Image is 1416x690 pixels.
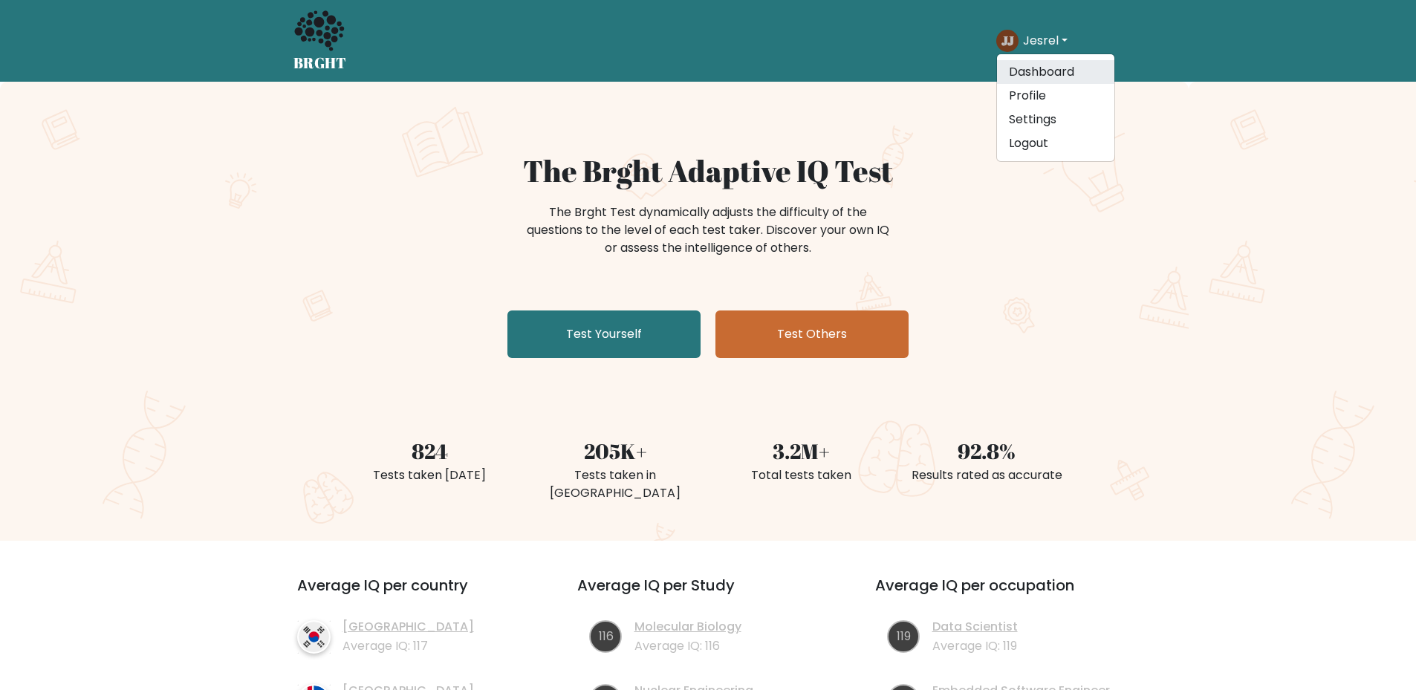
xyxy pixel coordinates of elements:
[1019,31,1072,51] button: Jesrel
[897,627,911,644] text: 119
[345,153,1071,189] h1: The Brght Adaptive IQ Test
[531,466,699,502] div: Tests taken in [GEOGRAPHIC_DATA]
[932,618,1018,636] a: Data Scientist
[634,637,741,655] p: Average IQ: 116
[717,435,885,466] div: 3.2M+
[297,620,331,654] img: country
[1001,32,1014,49] text: JJ
[598,627,613,644] text: 116
[507,310,701,358] a: Test Yourself
[297,576,524,612] h3: Average IQ per country
[345,435,513,466] div: 824
[997,131,1114,155] a: Logout
[997,84,1114,108] a: Profile
[522,204,894,257] div: The Brght Test dynamically adjusts the difficulty of the questions to the level of each test take...
[715,310,909,358] a: Test Others
[997,108,1114,131] a: Settings
[903,435,1071,466] div: 92.8%
[345,466,513,484] div: Tests taken [DATE]
[342,637,474,655] p: Average IQ: 117
[634,618,741,636] a: Molecular Biology
[997,60,1114,84] a: Dashboard
[932,637,1018,655] p: Average IQ: 119
[531,435,699,466] div: 205K+
[577,576,839,612] h3: Average IQ per Study
[717,466,885,484] div: Total tests taken
[875,576,1137,612] h3: Average IQ per occupation
[293,6,347,76] a: BRGHT
[342,618,474,636] a: [GEOGRAPHIC_DATA]
[903,466,1071,484] div: Results rated as accurate
[293,54,347,72] h5: BRGHT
